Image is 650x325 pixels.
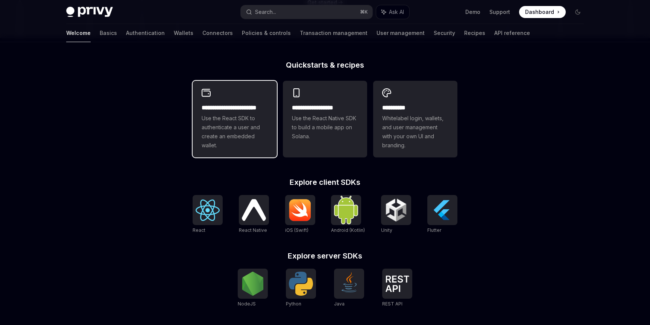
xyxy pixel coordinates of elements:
img: Java [337,272,361,296]
a: Welcome [66,24,91,42]
img: REST API [385,275,409,292]
a: Authentication [126,24,165,42]
span: ⌘ K [360,9,368,15]
a: Android (Kotlin)Android (Kotlin) [331,195,365,234]
a: API reference [494,24,530,42]
a: **** **** **** ***Use the React Native SDK to build a mobile app on Solana. [283,81,367,157]
span: Whitelabel login, wallets, and user management with your own UI and branding. [382,114,448,150]
h2: Explore server SDKs [193,252,457,260]
a: Basics [100,24,117,42]
img: Flutter [430,198,454,222]
a: Wallets [174,24,193,42]
h2: Explore client SDKs [193,178,457,186]
a: Transaction management [300,24,368,42]
a: Security [434,24,455,42]
img: NodeJS [241,272,265,296]
img: iOS (Swift) [288,199,312,221]
a: Dashboard [519,6,566,18]
span: React [193,227,205,233]
a: REST APIREST API [382,269,412,308]
img: React [196,200,220,221]
button: Toggle dark mode [572,6,584,18]
a: Recipes [464,24,485,42]
span: React Native [239,227,267,233]
span: Ask AI [389,8,404,16]
a: NodeJSNodeJS [238,269,268,308]
a: Policies & controls [242,24,291,42]
span: Dashboard [525,8,554,16]
span: iOS (Swift) [285,227,308,233]
a: FlutterFlutter [427,195,457,234]
div: Search... [255,8,276,17]
a: Demo [465,8,480,16]
span: Use the React Native SDK to build a mobile app on Solana. [292,114,358,141]
a: Support [489,8,510,16]
img: Android (Kotlin) [334,196,358,224]
span: NodeJS [238,301,256,307]
a: Connectors [202,24,233,42]
a: JavaJava [334,269,364,308]
a: iOS (Swift)iOS (Swift) [285,195,315,234]
a: ReactReact [193,195,223,234]
button: Ask AI [376,5,409,19]
img: React Native [242,199,266,221]
a: React NativeReact Native [239,195,269,234]
img: Python [289,272,313,296]
img: Unity [384,198,408,222]
a: PythonPython [286,269,316,308]
span: Android (Kotlin) [331,227,365,233]
span: Use the React SDK to authenticate a user and create an embedded wallet. [202,114,268,150]
span: Python [286,301,301,307]
a: **** *****Whitelabel login, wallets, and user management with your own UI and branding. [373,81,457,157]
img: dark logo [66,7,113,17]
h2: Quickstarts & recipes [193,61,457,69]
span: Flutter [427,227,441,233]
a: UnityUnity [381,195,411,234]
span: Java [334,301,345,307]
button: Search...⌘K [241,5,372,19]
a: User management [377,24,425,42]
span: REST API [382,301,402,307]
span: Unity [381,227,392,233]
